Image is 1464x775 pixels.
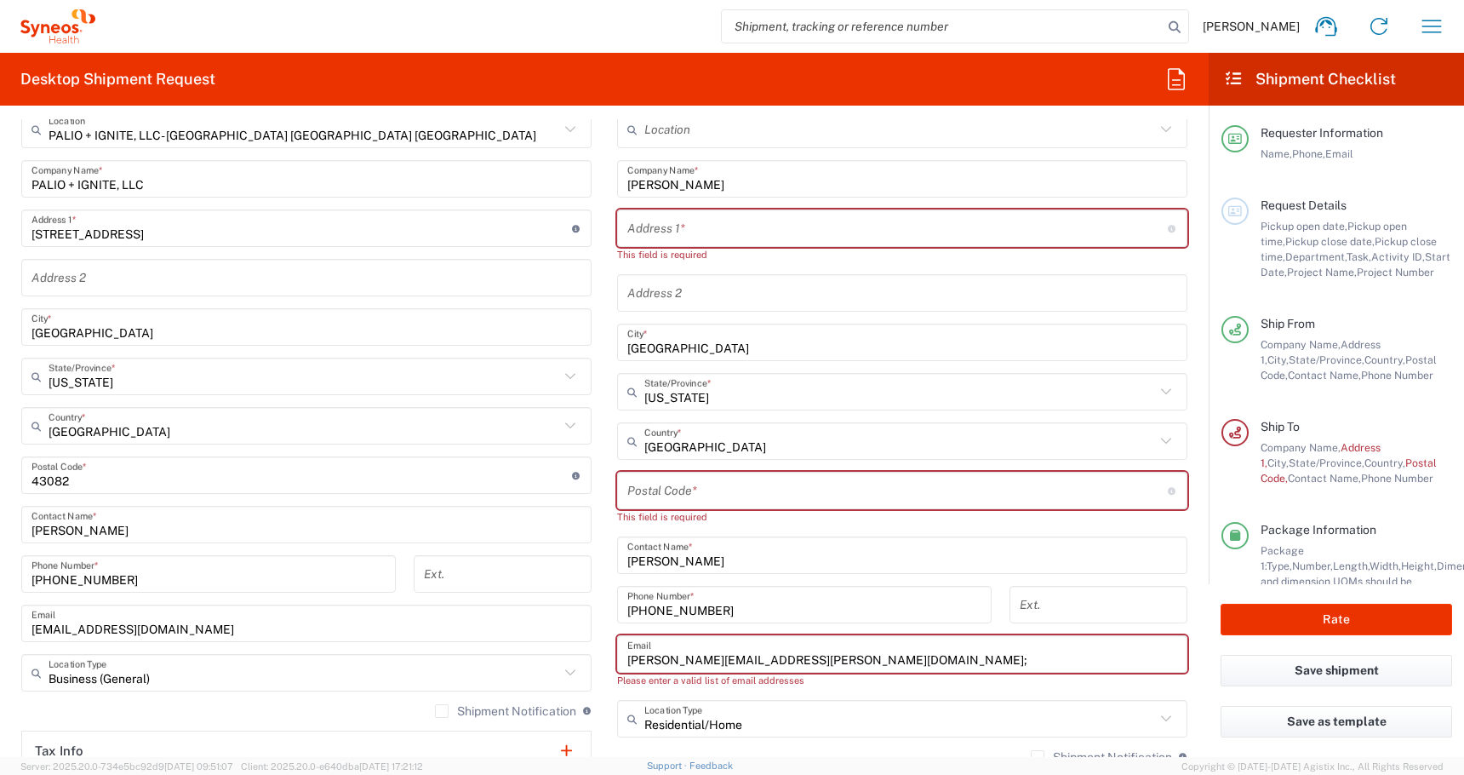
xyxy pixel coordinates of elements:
span: State/Province, [1289,353,1364,366]
span: Client: 2025.20.0-e640dba [241,761,423,772]
h2: Tax Info [35,743,83,760]
span: Copyright © [DATE]-[DATE] Agistix Inc., All Rights Reserved [1181,759,1444,774]
span: Ship To [1261,420,1300,433]
span: Name, [1261,147,1292,160]
span: Package 1: [1261,544,1304,572]
span: Number, [1292,560,1333,572]
span: Company Name, [1261,338,1341,351]
label: Shipment Notification [435,704,576,718]
span: Email [1325,147,1353,160]
span: State/Province, [1289,456,1364,469]
span: Pickup close date, [1285,235,1375,248]
span: Country, [1364,353,1405,366]
span: Project Number [1357,266,1434,278]
div: Please enter a valid list of email addresses [617,673,1187,688]
span: Pickup open date, [1261,220,1347,232]
span: Package Information [1261,523,1376,537]
span: Country, [1364,456,1405,469]
a: Support [647,761,689,771]
span: City, [1267,353,1289,366]
span: City, [1267,456,1289,469]
button: Save shipment [1221,655,1452,686]
h2: Desktop Shipment Request [20,69,215,89]
span: Phone, [1292,147,1325,160]
span: Company Name, [1261,441,1341,454]
span: Contact Name, [1288,369,1361,382]
span: Phone Number [1361,369,1433,382]
span: [DATE] 09:51:07 [164,761,233,772]
span: Width, [1370,560,1401,572]
span: Ship From [1261,317,1315,330]
a: Feedback [689,761,733,771]
span: Length, [1333,560,1370,572]
span: Activity ID, [1371,250,1425,263]
button: Rate [1221,604,1452,635]
span: Height, [1401,560,1437,572]
div: This field is required [617,509,1187,525]
span: Server: 2025.20.0-734e5bc92d9 [20,761,233,772]
span: [DATE] 17:21:12 [359,761,423,772]
button: Save as template [1221,706,1452,738]
label: Shipment Notification [1031,750,1172,764]
span: Phone Number [1361,472,1433,485]
div: This field is required [617,247,1187,262]
span: Project Name, [1287,266,1357,278]
span: Contact Name, [1288,472,1361,485]
span: [PERSON_NAME] [1203,19,1300,34]
span: Task, [1347,250,1371,263]
span: Department, [1285,250,1347,263]
span: Requester Information [1261,126,1383,140]
span: Type, [1267,560,1292,572]
input: Shipment, tracking or reference number [722,10,1163,43]
h2: Shipment Checklist [1224,69,1396,89]
span: Request Details [1261,198,1347,212]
